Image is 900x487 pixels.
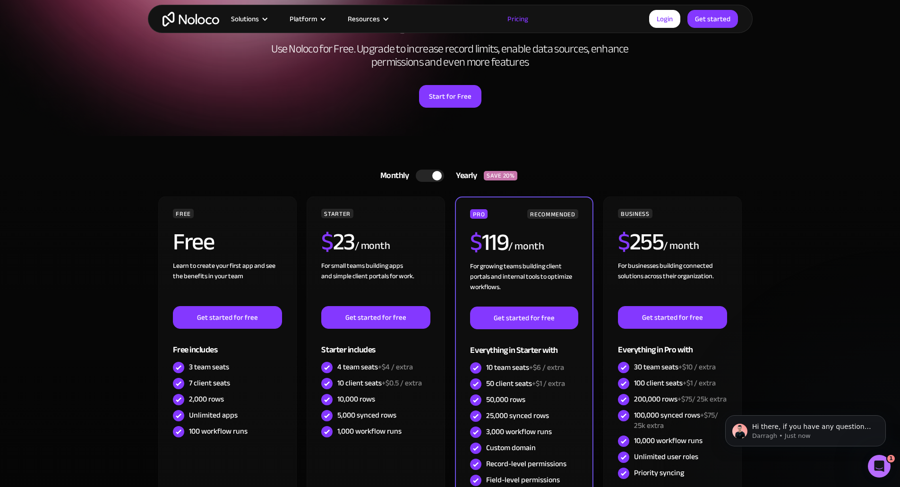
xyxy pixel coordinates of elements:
[231,13,259,25] div: Solutions
[173,261,282,306] div: Learn to create your first app and see the benefits in your team ‍
[634,394,727,404] div: 200,000 rows
[663,239,699,254] div: / month
[470,329,578,360] div: Everything in Starter with
[219,13,278,25] div: Solutions
[508,239,544,254] div: / month
[321,230,355,254] h2: 23
[618,306,727,329] a: Get started for free
[634,410,727,431] div: 100,000 synced rows
[337,378,422,388] div: 10 client seats
[649,10,680,28] a: Login
[486,443,536,453] div: Custom domain
[496,13,540,25] a: Pricing
[618,220,630,264] span: $
[278,13,336,25] div: Platform
[355,239,390,254] div: / month
[189,410,238,420] div: Unlimited apps
[868,455,891,478] iframe: Intercom live chat
[189,394,224,404] div: 2,000 rows
[173,306,282,329] a: Get started for free
[336,13,399,25] div: Resources
[189,362,229,372] div: 3 team seats
[678,360,716,374] span: +$10 / extra
[189,378,230,388] div: 7 client seats
[470,231,508,254] h2: 119
[348,13,380,25] div: Resources
[486,459,566,469] div: Record-level permissions
[378,360,413,374] span: +$4 / extra
[321,220,333,264] span: $
[618,209,652,218] div: BUSINESS
[470,209,488,219] div: PRO
[419,85,481,108] a: Start for Free
[687,10,738,28] a: Get started
[321,261,430,306] div: For small teams building apps and simple client portals for work. ‍
[634,452,698,462] div: Unlimited user roles
[382,376,422,390] span: +$0.5 / extra
[261,43,639,69] h2: Use Noloco for Free. Upgrade to increase record limits, enable data sources, enhance permissions ...
[634,362,716,372] div: 30 team seats
[486,427,552,437] div: 3,000 workflow runs
[677,392,727,406] span: +$75/ 25k extra
[683,376,716,390] span: +$1 / extra
[634,378,716,388] div: 100 client seats
[290,13,317,25] div: Platform
[470,261,578,307] div: For growing teams building client portals and internal tools to optimize workflows.
[337,362,413,372] div: 4 team seats
[189,426,248,436] div: 100 workflow runs
[529,360,564,375] span: +$6 / extra
[486,410,549,421] div: 25,000 synced rows
[486,475,560,485] div: Field-level permissions
[618,329,727,359] div: Everything in Pro with
[173,329,282,359] div: Free includes
[337,394,375,404] div: 10,000 rows
[337,410,396,420] div: 5,000 synced rows
[532,376,565,391] span: +$1 / extra
[470,220,482,265] span: $
[484,171,517,180] div: SAVE 20%
[527,209,578,219] div: RECOMMENDED
[321,209,353,218] div: STARTER
[634,408,718,433] span: +$75/ 25k extra
[486,378,565,389] div: 50 client seats
[618,230,663,254] h2: 255
[486,362,564,373] div: 10 team seats
[173,209,194,218] div: FREE
[444,169,484,183] div: Yearly
[321,306,430,329] a: Get started for free
[634,468,684,478] div: Priority syncing
[887,455,895,462] span: 1
[369,169,416,183] div: Monthly
[470,307,578,329] a: Get started for free
[618,261,727,306] div: For businesses building connected solutions across their organization. ‍
[163,12,219,26] a: home
[321,329,430,359] div: Starter includes
[634,436,703,446] div: 10,000 workflow runs
[337,426,402,436] div: 1,000 workflow runs
[711,395,900,461] iframe: Intercom notifications message
[486,394,525,405] div: 50,000 rows
[173,230,214,254] h2: Free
